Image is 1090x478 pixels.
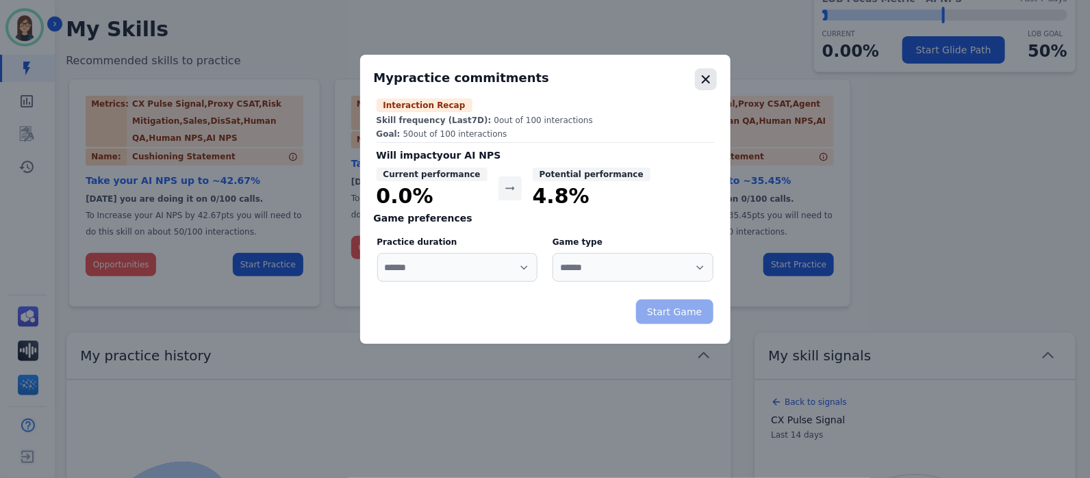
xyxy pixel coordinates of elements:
span: Potential performance [533,168,650,181]
h2: My practice commitments [374,68,717,88]
span: Current performance [377,168,487,181]
div: 0 out of 100 interactions [377,115,714,126]
span: 0.0 % [377,184,493,209]
div: Interaction Recap [377,98,472,112]
h3: Game preferences [374,211,717,225]
label: Game type [553,237,713,248]
span: Skill frequency (Last7D): [377,115,492,126]
span: 4.8 % [533,184,656,209]
div: 50 out of 100 interactions [377,129,714,140]
button: Start Game [636,300,713,324]
label: Practice duration [377,237,538,248]
span: Goal: [377,129,401,140]
h3: Will impact your AI NPS [377,142,714,168]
